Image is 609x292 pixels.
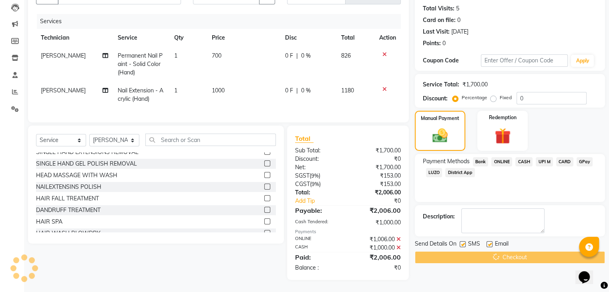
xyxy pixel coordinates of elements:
th: Action [374,29,401,47]
div: ₹0 [358,197,406,205]
span: [PERSON_NAME] [41,87,86,94]
div: ( ) [289,172,348,180]
div: Net: [289,163,348,172]
th: Technician [36,29,113,47]
iframe: chat widget [575,260,601,284]
button: Apply [571,55,594,67]
span: CASH [515,157,533,166]
div: Discount: [423,94,448,103]
span: 1 [174,87,177,94]
span: District App [445,168,475,177]
th: Service [113,29,169,47]
div: ₹153.00 [348,172,407,180]
span: 1 [174,52,177,59]
div: ₹0 [348,264,407,272]
div: Total Visits: [423,4,454,13]
div: 5 [456,4,459,13]
div: ₹1,700.00 [348,163,407,172]
a: Add Tip [289,197,358,205]
div: [DATE] [451,28,468,36]
span: LUZO [426,168,442,177]
div: Payable: [289,206,348,215]
div: ONLINE [289,235,348,244]
span: 0 % [301,86,311,95]
img: _gift.svg [490,126,516,146]
div: HEAD MASSAGE WITH WASH [36,171,117,180]
span: ONLINE [491,157,512,166]
span: SMS [468,240,480,250]
span: | [296,86,298,95]
span: 1180 [341,87,354,94]
div: SINGLE HAND GEL POLISH REMOVAL [36,160,137,168]
span: Bank [473,157,488,166]
th: Price [207,29,280,47]
div: Description: [423,212,455,221]
span: | [296,52,298,60]
input: Search or Scan [145,134,276,146]
div: ₹2,006.00 [348,252,407,262]
input: Enter Offer / Coupon Code [481,54,568,67]
div: ( ) [289,180,348,188]
div: Cash Tendered: [289,218,348,227]
div: 0 [442,39,446,48]
span: 9% [311,172,319,179]
span: CARD [556,157,573,166]
div: HAIR SPA [36,218,62,226]
span: CGST [295,180,310,188]
th: Qty [169,29,207,47]
th: Disc [280,29,336,47]
div: SINGLE HAND EXTENSIONS REMOVAL [36,148,139,156]
div: ₹1,000.00 [348,244,407,252]
th: Total [336,29,374,47]
div: Services [37,14,407,29]
div: ₹1,000.00 [348,218,407,227]
span: 700 [212,52,221,59]
div: Service Total: [423,80,459,89]
span: Total [295,134,314,143]
div: Coupon Code [423,56,481,65]
div: Sub Total: [289,146,348,155]
span: Email [495,240,509,250]
div: ₹2,006.00 [348,188,407,197]
div: Last Visit: [423,28,450,36]
div: HAIR FALL TREATMENT [36,194,99,203]
span: SGST [295,172,310,179]
span: Permanent Nail Paint - Solid Color (Hand) [118,52,163,76]
label: Percentage [462,94,487,101]
span: UPI M [536,157,553,166]
label: Redemption [489,114,517,121]
div: Discount: [289,155,348,163]
div: Total: [289,188,348,197]
div: Paid: [289,252,348,262]
span: GPay [577,157,593,166]
span: 9% [312,181,319,187]
span: 826 [341,52,351,59]
div: Points: [423,39,441,48]
div: DANDRUFF TREATMENT [36,206,100,214]
div: ₹0 [348,155,407,163]
span: 0 F [285,52,293,60]
span: [PERSON_NAME] [41,52,86,59]
div: CASH [289,244,348,252]
span: 0 F [285,86,293,95]
span: 1000 [212,87,225,94]
div: Balance : [289,264,348,272]
div: ₹153.00 [348,180,407,188]
img: _cash.svg [428,127,452,144]
div: Card on file: [423,16,456,24]
div: ₹1,700.00 [462,80,488,89]
div: Payments [295,228,401,235]
label: Manual Payment [421,115,459,122]
div: ₹1,006.00 [348,235,407,244]
span: Nail Extension - Acrylic (Hand) [118,87,163,102]
div: HAIR WASH BLOWDRY [36,229,100,238]
div: 0 [457,16,460,24]
div: ₹2,006.00 [348,206,407,215]
span: Send Details On [415,240,456,250]
div: ₹1,700.00 [348,146,407,155]
div: NAILEXTENSINS POLISH [36,183,101,191]
span: Payment Methods [423,157,470,166]
label: Fixed [500,94,512,101]
span: 0 % [301,52,311,60]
